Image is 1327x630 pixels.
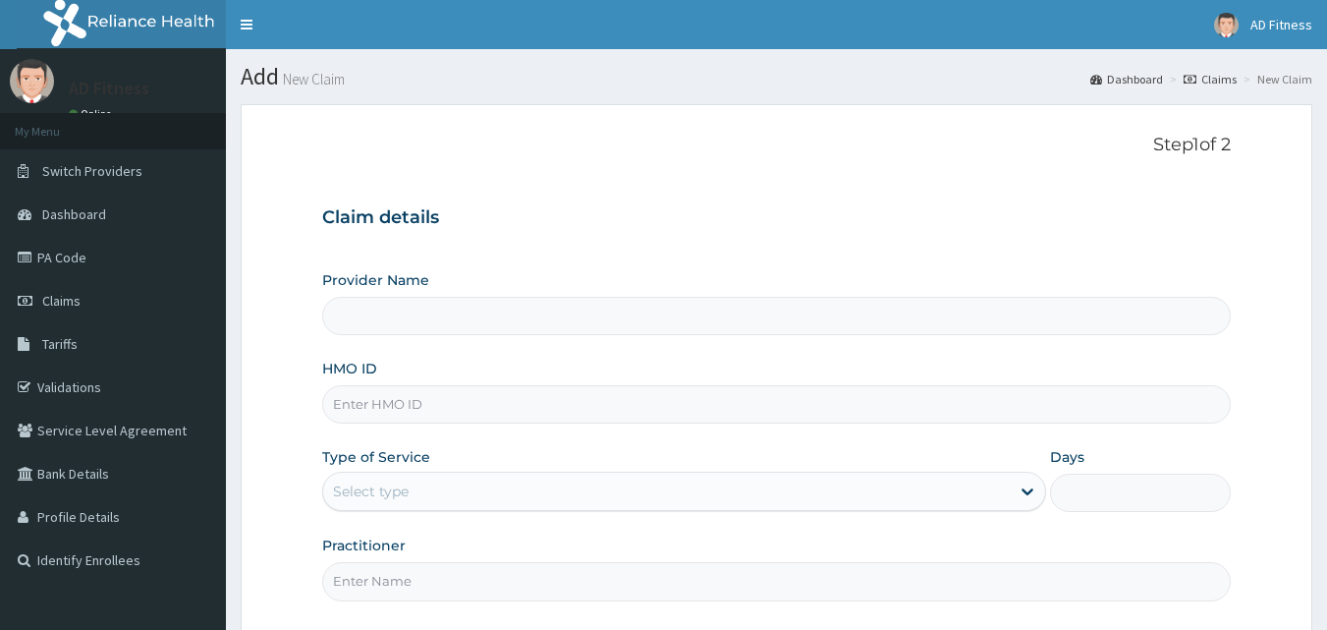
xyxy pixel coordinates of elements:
[322,385,1232,424] input: Enter HMO ID
[10,59,54,103] img: User Image
[69,80,149,97] p: AD Fitness
[279,72,345,86] small: New Claim
[322,270,429,290] label: Provider Name
[1090,71,1163,87] a: Dashboard
[322,135,1232,156] p: Step 1 of 2
[322,359,377,378] label: HMO ID
[241,64,1312,89] h1: Add
[322,207,1232,229] h3: Claim details
[42,162,142,180] span: Switch Providers
[333,482,409,501] div: Select type
[1239,71,1312,87] li: New Claim
[1214,13,1239,37] img: User Image
[322,536,406,555] label: Practitioner
[1184,71,1237,87] a: Claims
[69,107,116,121] a: Online
[1250,16,1312,33] span: AD Fitness
[322,562,1232,601] input: Enter Name
[42,205,106,223] span: Dashboard
[1050,447,1084,467] label: Days
[322,447,430,467] label: Type of Service
[42,292,81,310] span: Claims
[42,335,78,353] span: Tariffs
